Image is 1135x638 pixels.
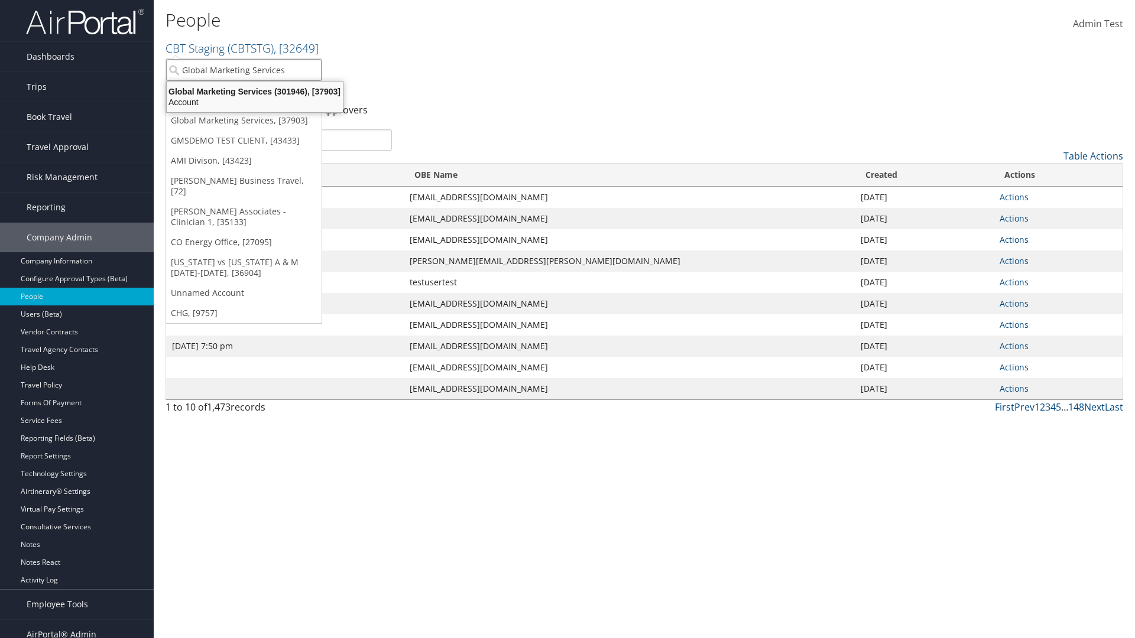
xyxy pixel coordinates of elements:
[1000,234,1029,245] a: Actions
[1000,319,1029,330] a: Actions
[1000,298,1029,309] a: Actions
[27,132,89,162] span: Travel Approval
[166,8,804,32] h1: People
[26,8,144,35] img: airportal-logo.png
[27,42,74,71] span: Dashboards
[1068,401,1084,414] a: 148
[855,357,994,378] td: [DATE]
[404,272,855,293] td: testusertest
[855,164,994,187] th: Created: activate to sort column ascending
[27,590,88,619] span: Employee Tools
[27,162,98,192] span: Risk Management
[1050,401,1056,414] a: 4
[994,164,1123,187] th: Actions
[160,97,350,108] div: Account
[855,293,994,314] td: [DATE]
[1073,6,1123,43] a: Admin Test
[166,252,322,283] a: [US_STATE] vs [US_STATE] A & M [DATE]-[DATE], [36904]
[27,72,47,102] span: Trips
[404,208,855,229] td: [EMAIL_ADDRESS][DOMAIN_NAME]
[1000,276,1029,288] a: Actions
[404,378,855,399] td: [EMAIL_ADDRESS][DOMAIN_NAME]
[228,40,274,56] span: ( CBTSTG )
[1000,362,1029,373] a: Actions
[404,229,855,250] td: [EMAIL_ADDRESS][DOMAIN_NAME]
[1035,401,1040,414] a: 1
[1000,383,1029,394] a: Actions
[166,283,322,303] a: Unnamed Account
[166,171,322,201] a: [PERSON_NAME] Business Travel, [72]
[1000,255,1029,266] a: Actions
[166,59,322,81] input: Search Accounts
[404,357,855,378] td: [EMAIL_ADDRESS][DOMAIN_NAME]
[1084,401,1105,414] a: Next
[404,314,855,336] td: [EMAIL_ADDRESS][DOMAIN_NAME]
[1040,401,1045,414] a: 2
[855,378,994,399] td: [DATE]
[166,151,322,171] a: AMI Divison, [43423]
[321,103,368,116] a: Approvers
[166,110,322,131] a: Global Marketing Services, [37903]
[166,336,404,357] td: [DATE] 7:50 pm
[1056,401,1061,414] a: 5
[404,293,855,314] td: [EMAIL_ADDRESS][DOMAIN_NAME]
[207,401,231,414] span: 1,473
[404,187,855,208] td: [EMAIL_ADDRESS][DOMAIN_NAME]
[274,40,319,56] span: , [ 32649 ]
[166,201,322,232] a: [PERSON_NAME] Associates - Clinician 1, [35133]
[166,40,319,56] a: CBT Staging
[1045,401,1050,414] a: 3
[1105,401,1123,414] a: Last
[166,131,322,151] a: GMSDEMO TEST CLIENT, [43433]
[1000,213,1029,224] a: Actions
[27,223,92,252] span: Company Admin
[995,401,1014,414] a: First
[166,303,322,323] a: CHG, [9757]
[27,193,66,222] span: Reporting
[166,400,392,420] div: 1 to 10 of records
[166,232,322,252] a: CO Energy Office, [27095]
[855,272,994,293] td: [DATE]
[1061,401,1068,414] span: …
[160,86,350,97] div: Global Marketing Services (301946), [37903]
[1000,191,1029,203] a: Actions
[855,187,994,208] td: [DATE]
[855,250,994,272] td: [DATE]
[855,208,994,229] td: [DATE]
[1063,149,1123,162] a: Table Actions
[404,336,855,357] td: [EMAIL_ADDRESS][DOMAIN_NAME]
[855,229,994,250] td: [DATE]
[1073,17,1123,30] span: Admin Test
[1000,340,1029,351] a: Actions
[404,164,855,187] th: OBE Name: activate to sort column ascending
[404,250,855,272] td: [PERSON_NAME][EMAIL_ADDRESS][PERSON_NAME][DOMAIN_NAME]
[27,102,72,132] span: Book Travel
[855,314,994,336] td: [DATE]
[855,336,994,357] td: [DATE]
[1014,401,1035,414] a: Prev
